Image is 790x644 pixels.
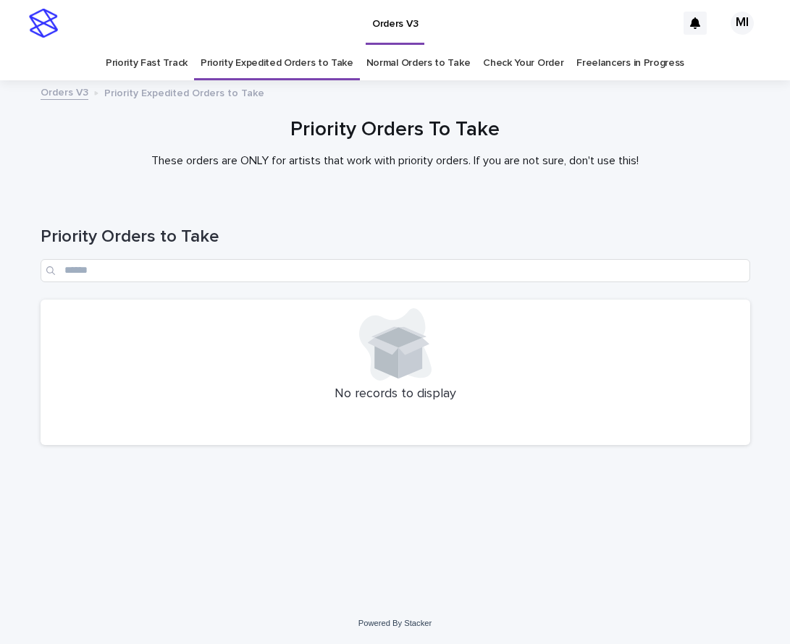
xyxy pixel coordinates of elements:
a: Normal Orders to Take [366,46,471,80]
h1: Priority Orders to Take [41,226,750,247]
p: No records to display [49,386,741,402]
a: Orders V3 [41,83,88,100]
a: Freelancers in Progress [576,46,684,80]
div: MI [731,12,754,35]
a: Priority Expedited Orders to Take [201,46,353,80]
a: Powered By Stacker [358,619,432,627]
a: Priority Fast Track [106,46,188,80]
p: These orders are ONLY for artists that work with priority orders. If you are not sure, don't use ... [106,154,685,168]
img: stacker-logo-s-only.png [29,9,58,38]
p: Priority Expedited Orders to Take [104,84,264,100]
h1: Priority Orders To Take [41,118,750,143]
input: Search [41,259,750,282]
a: Check Your Order [483,46,563,80]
